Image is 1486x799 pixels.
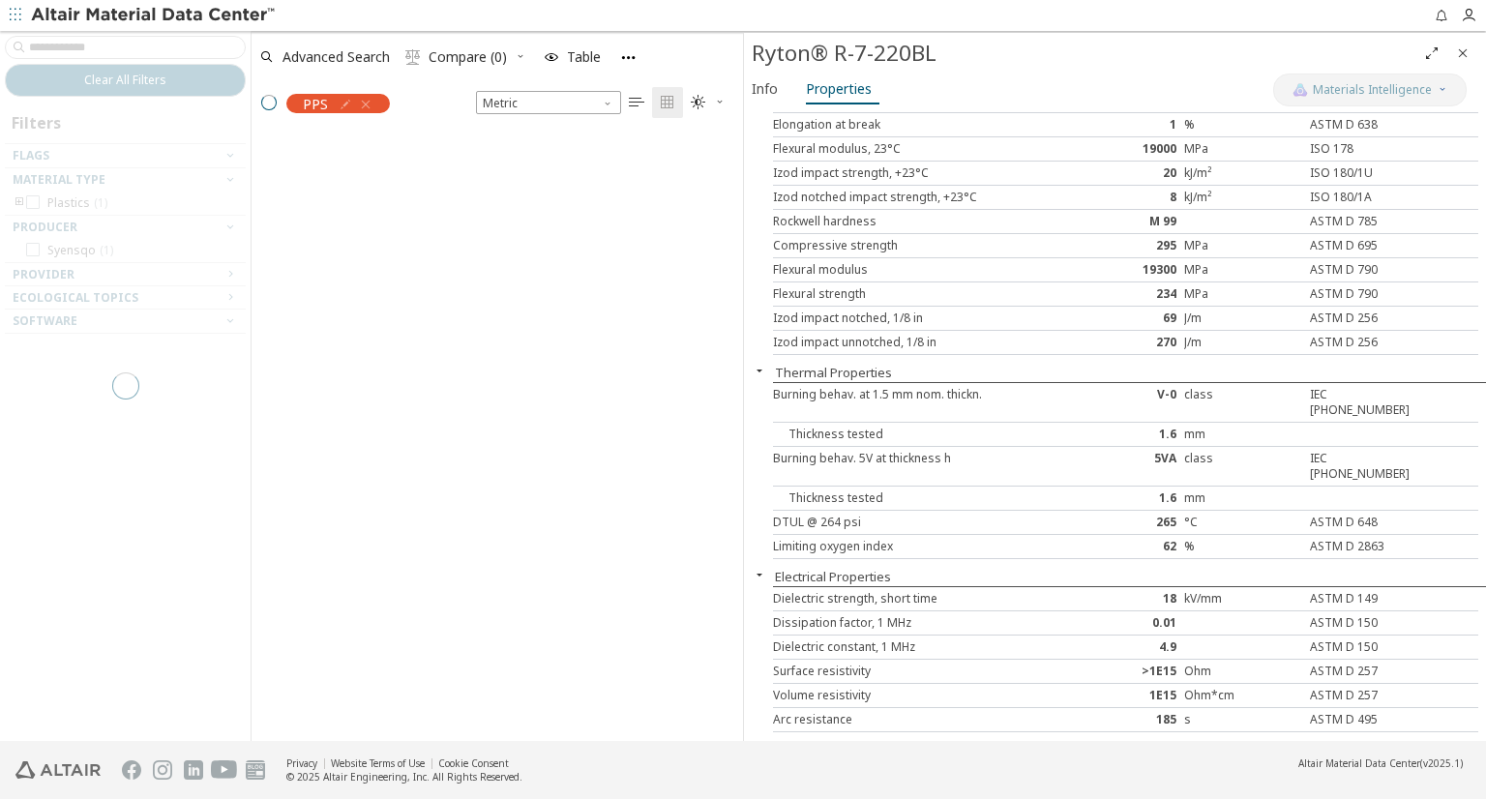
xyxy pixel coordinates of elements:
[1184,286,1302,302] div: MPa
[303,95,328,112] span: PPS
[1067,214,1185,229] div: M 99
[1302,615,1420,631] div: ASTM D 150
[773,539,1067,554] div: Limiting oxygen index
[1067,238,1185,253] div: 295
[744,567,775,582] button: Close
[1273,74,1467,106] button: AI CopilotMaterials Intelligence
[1302,712,1420,727] div: ASTM D 495
[773,165,1067,181] div: Izod impact strength, +23°C
[752,38,1416,69] div: Ryton® R-7-220BL
[773,387,1067,418] div: Burning behav. at 1.5 mm nom. thickn.
[775,568,891,585] button: Electrical Properties
[1302,688,1420,703] div: ASTM D 257
[773,591,1067,607] div: Dielectric strength, short time
[629,95,644,110] i: 
[1184,451,1302,482] div: class
[476,91,621,114] span: Metric
[1298,756,1463,770] div: (v2025.1)
[773,426,883,442] span: Thickness tested
[775,364,892,381] button: Thermal Properties
[773,117,1067,133] div: Elongation at break
[1302,639,1420,655] div: ASTM D 150
[252,123,743,741] div: grid
[773,664,1067,679] div: Surface resistivity
[1184,335,1302,350] div: J/m
[1302,515,1420,530] div: ASTM D 648
[773,489,883,506] span: Thickness tested
[1067,539,1185,554] div: 62
[773,286,1067,302] div: Flexural strength
[1067,591,1185,607] div: 18
[1302,214,1420,229] div: ASTM D 785
[1302,165,1420,181] div: ISO 180/1U
[1067,165,1185,181] div: 20
[15,761,101,779] img: Altair Engineering
[773,141,1067,157] div: Flexural modulus, 23°C
[1184,688,1302,703] div: Ohm*cm
[1293,82,1308,98] img: AI Copilot
[660,95,675,110] i: 
[773,262,1067,278] div: Flexural modulus
[567,50,601,64] span: Table
[1067,190,1185,205] div: 8
[1067,427,1185,442] div: 1.6
[773,190,1067,205] div: Izod notched impact strength, +23°C
[1067,712,1185,727] div: 185
[744,363,775,378] button: Close
[1302,141,1420,157] div: ISO 178
[691,95,706,110] i: 
[1184,190,1302,205] div: kJ/m²
[773,688,1067,703] div: Volume resistivity
[1184,311,1302,326] div: J/m
[1302,311,1420,326] div: ASTM D 256
[1313,82,1432,98] span: Materials Intelligence
[1067,490,1185,506] div: 1.6
[1067,335,1185,350] div: 270
[1184,427,1302,442] div: mm
[1184,117,1302,133] div: %
[1184,387,1302,418] div: class
[1302,262,1420,278] div: ASTM D 790
[31,6,278,25] img: Altair Material Data Center
[1302,335,1420,350] div: ASTM D 256
[1184,141,1302,157] div: MPa
[773,311,1067,326] div: Izod impact notched, 1/8 in
[773,214,1067,229] div: Rockwell hardness
[773,639,1067,655] div: Dielectric constant, 1 MHz
[773,238,1067,253] div: Compressive strength
[1067,311,1185,326] div: 69
[1184,490,1302,506] div: mm
[1184,165,1302,181] div: kJ/m²
[1184,712,1302,727] div: s
[683,87,733,118] button: Theme
[1302,451,1420,482] div: IEC [PHONE_NUMBER]
[773,451,1067,482] div: Burning behav. 5V at thickness h
[773,712,1067,727] div: Arc resistance
[1302,238,1420,253] div: ASTM D 695
[773,615,1067,631] div: Dissipation factor, 1 MHz
[1302,539,1420,554] div: ASTM D 2863
[438,756,509,770] a: Cookie Consent
[1067,688,1185,703] div: 1E15
[773,335,1067,350] div: Izod impact unnotched, 1/8 in
[1302,286,1420,302] div: ASTM D 790
[1302,591,1420,607] div: ASTM D 149
[1184,515,1302,530] div: °C
[744,740,775,755] button: Close
[1067,117,1185,133] div: 1
[1067,664,1185,679] div: >1E15
[286,756,317,770] a: Privacy
[775,741,875,758] button: Other Properties
[476,91,621,114] div: Unit System
[1184,262,1302,278] div: MPa
[282,50,390,64] span: Advanced Search
[1067,451,1185,482] div: 5VA
[1298,756,1420,770] span: Altair Material Data Center
[1447,38,1478,69] button: Close
[1184,238,1302,253] div: MPa
[1067,141,1185,157] div: 19000
[773,515,1067,530] div: DTUL @ 264 psi
[621,87,652,118] button: Table View
[331,756,425,770] a: Website Terms of Use
[1302,117,1420,133] div: ASTM D 638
